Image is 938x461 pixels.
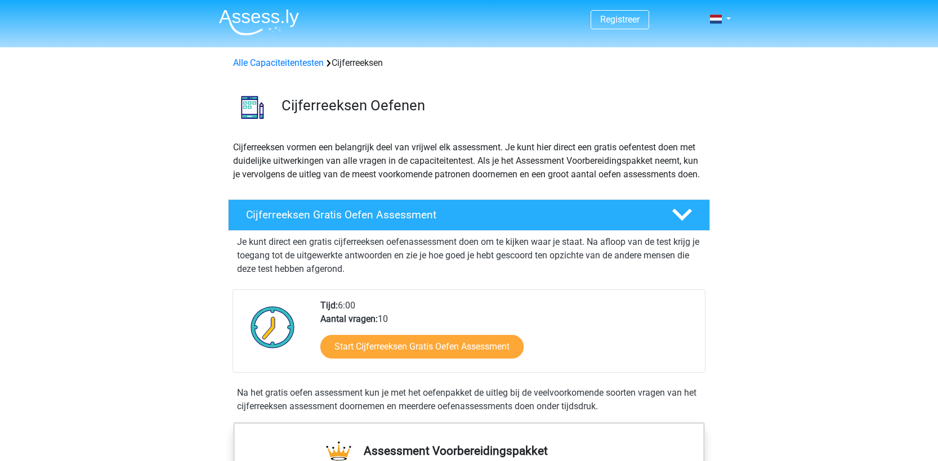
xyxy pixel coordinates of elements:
h4: Cijferreeksen Gratis Oefen Assessment [246,208,654,221]
p: Je kunt direct een gratis cijferreeksen oefenassessment doen om te kijken waar je staat. Na afloo... [237,235,701,276]
p: Cijferreeksen vormen een belangrijk deel van vrijwel elk assessment. Je kunt hier direct een grat... [233,141,705,181]
a: Registreer [600,14,640,25]
a: Cijferreeksen Gratis Oefen Assessment [224,199,714,231]
a: Start Cijferreeksen Gratis Oefen Assessment [320,335,524,359]
div: 6:00 10 [312,299,704,372]
img: Klok [244,299,301,355]
h3: Cijferreeksen Oefenen [282,97,701,114]
b: Tijd: [320,300,338,311]
b: Aantal vragen: [320,314,378,324]
div: Cijferreeksen [229,56,709,70]
img: cijferreeksen [229,83,276,131]
a: Alle Capaciteitentesten [233,57,324,68]
img: Assessly [219,9,299,35]
div: Na het gratis oefen assessment kun je met het oefenpakket de uitleg bij de veelvoorkomende soorte... [233,386,705,413]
